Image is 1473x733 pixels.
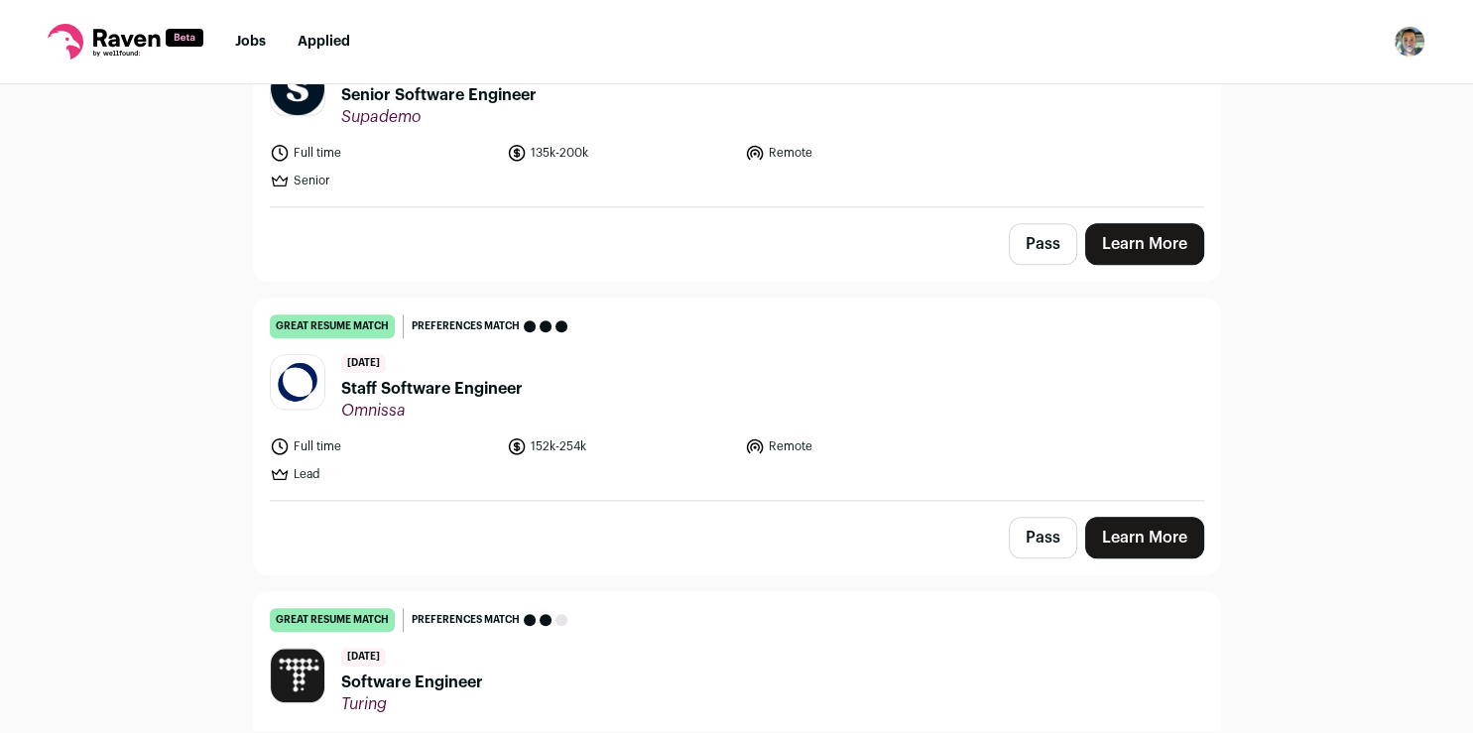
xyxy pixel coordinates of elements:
[1085,223,1204,265] a: Learn More
[745,436,971,456] li: Remote
[412,316,520,336] span: Preferences match
[412,610,520,630] span: Preferences match
[341,694,483,714] span: Turing
[745,143,971,163] li: Remote
[1394,26,1425,58] button: Open dropdown
[270,608,395,632] div: great resume match
[270,464,496,484] li: Lead
[270,171,496,190] li: Senior
[341,377,523,401] span: Staff Software Engineer
[271,61,324,115] img: 6ee3596dfcf754dc6a99b46dff4403f63d95878513c099c2b128d39844b53c2b.png
[341,354,386,373] span: [DATE]
[341,648,386,667] span: [DATE]
[507,436,733,456] li: 152k-254k
[1085,517,1204,558] a: Learn More
[341,401,523,421] span: Omnissa
[271,649,324,702] img: 5abee25378f18e64ad375c83f008ed20cab9e4bd14157136dffbf766e3991112.jpg
[254,5,1220,206] a: good resume match Preferences match 19 hours ago Senior Software Engineer Supademo Full time 135k...
[270,436,496,456] li: Full time
[341,671,483,694] span: Software Engineer
[1009,517,1077,558] button: Pass
[1009,223,1077,265] button: Pass
[1394,26,1425,58] img: 19917917-medium_jpg
[341,107,537,127] span: Supademo
[270,314,395,338] div: great resume match
[270,143,496,163] li: Full time
[235,35,266,49] a: Jobs
[271,355,324,409] img: cea91b731ebfe78f394e6f348161b1a7cfc4c3b54e6b858bead4bc01baa525b7.jpg
[341,83,537,107] span: Senior Software Engineer
[298,35,350,49] a: Applied
[254,299,1220,500] a: great resume match Preferences match [DATE] Staff Software Engineer Omnissa Full time 152k-254k R...
[507,143,733,163] li: 135k-200k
